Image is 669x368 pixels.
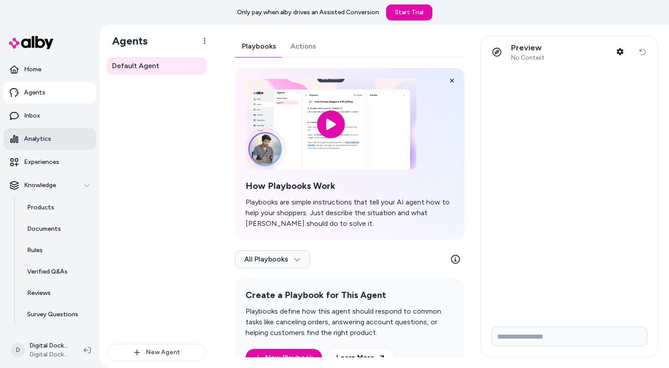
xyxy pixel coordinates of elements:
[107,344,206,361] button: New Agent
[246,180,454,192] h2: How Playbooks Work
[27,310,78,319] p: Survey Questions
[246,349,322,367] button: New Playbook
[4,128,96,150] a: Analytics
[18,304,96,325] a: Survey Questions
[27,203,54,212] p: Products
[5,336,77,364] button: DDigital Docks Age ShopifyDigital Docks Age
[4,59,96,80] a: Home
[27,225,61,233] p: Documents
[511,54,544,62] span: No Context
[246,290,454,301] h2: Create a Playbook for This Agent
[18,261,96,282] a: Verified Q&As
[246,197,454,229] p: Playbooks are simple instructions that tell your AI agent how to help your shoppers. Just describ...
[18,218,96,240] a: Documents
[254,352,313,363] a: New Playbook
[237,8,379,17] p: Only pay when alby drives an Assisted Conversion
[29,341,69,350] p: Digital Docks Age Shopify
[235,250,310,268] button: All Playbooks
[24,65,41,74] p: Home
[11,343,25,357] span: D
[107,57,206,75] a: Default Agent
[4,175,96,196] button: Knowledge
[112,61,159,71] span: Default Agent
[24,88,45,97] p: Agents
[4,82,96,103] a: Agents
[105,34,148,48] h1: Agents
[4,151,96,173] a: Experiences
[327,349,394,367] a: Learn More
[246,306,454,338] p: Playbooks define how this agent should respond to common tasks like canceling orders, answering a...
[27,289,51,298] p: Reviews
[27,267,68,276] p: Verified Q&As
[235,36,283,57] a: Playbooks
[283,36,323,57] a: Actions
[24,135,51,143] p: Analytics
[24,158,59,167] p: Experiences
[386,4,432,20] a: Start Trial
[244,255,301,264] span: All Playbooks
[18,282,96,304] a: Reviews
[18,240,96,261] a: Rules
[4,105,96,127] a: Inbox
[18,197,96,218] a: Products
[9,36,53,49] img: alby Logo
[27,246,43,255] p: Rules
[24,111,40,120] p: Inbox
[511,43,544,53] p: Preview
[29,350,69,359] span: Digital Docks Age
[492,327,647,346] input: Write your prompt here
[24,181,56,190] p: Knowledge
